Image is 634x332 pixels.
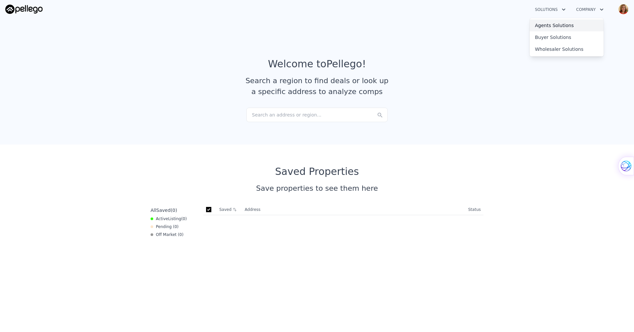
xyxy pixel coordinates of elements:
[530,18,604,56] div: Solutions
[618,4,629,15] img: avatar
[242,204,466,215] th: Address
[151,207,177,214] div: All ( 0 )
[530,19,604,31] a: Agents Solutions
[268,58,366,70] div: Welcome to Pellego !
[151,232,184,237] div: Off Market ( 0 )
[530,43,604,55] a: Wholesaler Solutions
[168,216,181,221] span: Listing
[243,75,391,97] div: Search a region to find deals or look up a specific address to analyze comps
[148,166,486,178] div: Saved Properties
[571,4,609,16] button: Company
[530,4,571,16] button: Solutions
[151,224,179,229] div: Pending ( 0 )
[156,208,170,213] span: Saved
[5,5,43,14] img: Pellego
[148,183,486,194] div: Save properties to see them here
[246,108,388,122] div: Search an address or region...
[530,31,604,43] a: Buyer Solutions
[466,204,483,215] th: Status
[156,216,187,221] span: Active ( 0 )
[217,204,242,215] th: Saved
